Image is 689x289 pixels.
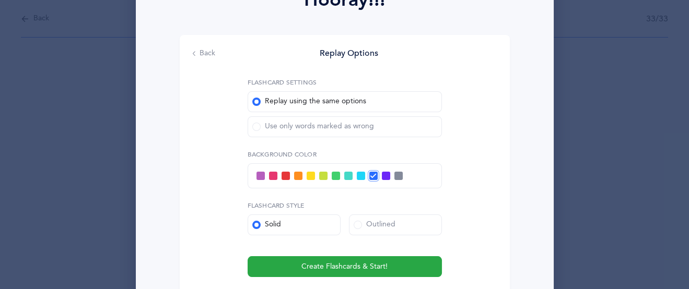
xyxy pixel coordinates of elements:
div: Replay using the same options [252,97,366,107]
label: Flashcard Settings [248,78,317,87]
span: Create Flashcards & Start! [301,261,388,272]
div: Outlined [354,220,395,230]
button: Back [192,49,215,59]
button: Create Flashcards & Start! [248,256,442,277]
div: Solid [252,220,281,230]
div: Use only words marked as wrong [252,122,374,132]
div: Replay Options [320,47,378,59]
label: Background color [248,150,442,159]
label: Flashcard Style [248,201,442,210]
